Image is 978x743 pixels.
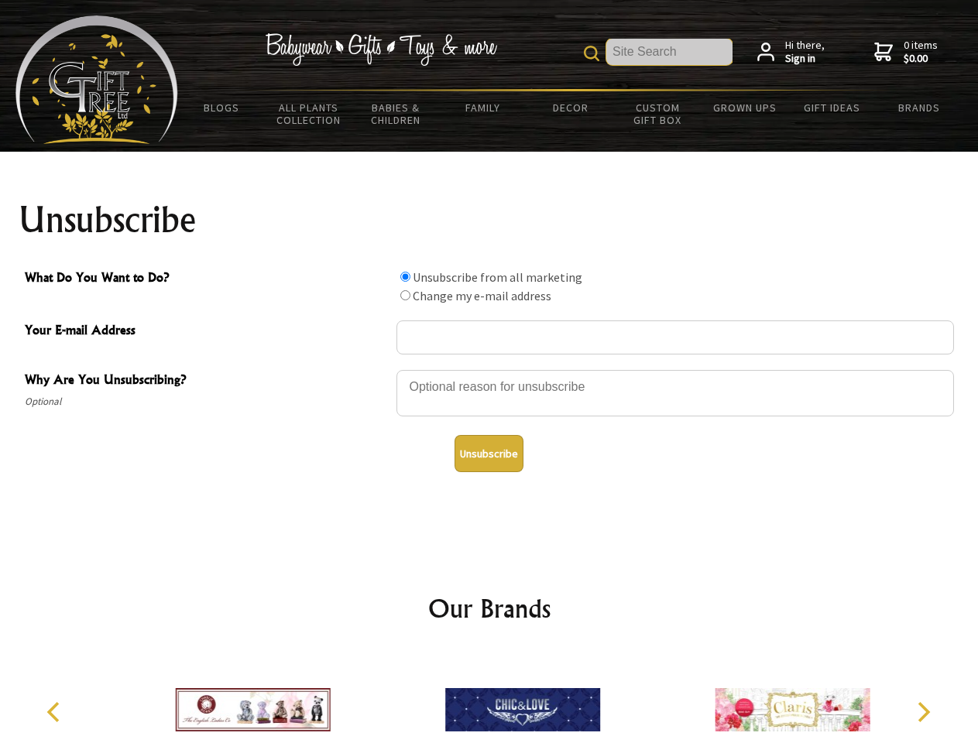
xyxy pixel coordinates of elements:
strong: $0.00 [904,52,938,66]
span: Why Are You Unsubscribing? [25,370,389,392]
strong: Sign in [785,52,825,66]
label: Change my e-mail address [413,288,551,303]
img: Babywear - Gifts - Toys & more [265,33,497,66]
img: Babyware - Gifts - Toys and more... [15,15,178,144]
textarea: Why Are You Unsubscribing? [396,370,954,416]
a: Babies & Children [352,91,440,136]
a: Gift Ideas [788,91,876,124]
input: Your E-mail Address [396,320,954,354]
label: Unsubscribe from all marketing [413,269,582,285]
span: 0 items [904,38,938,66]
button: Unsubscribe [455,435,523,472]
img: product search [584,46,599,61]
span: Your E-mail Address [25,320,389,343]
a: BLOGS [178,91,266,124]
input: Site Search [606,39,733,65]
span: Optional [25,392,389,411]
a: Custom Gift Box [614,91,702,136]
input: What Do You Want to Do? [400,272,410,282]
a: Decor [527,91,614,124]
button: Previous [39,695,73,729]
input: What Do You Want to Do? [400,290,410,300]
a: Hi there,Sign in [757,39,825,66]
a: All Plants Collection [266,91,353,136]
h2: Our Brands [31,590,948,627]
span: Hi there, [785,39,825,66]
a: Grown Ups [701,91,788,124]
span: What Do You Want to Do? [25,268,389,290]
button: Next [906,695,940,729]
a: 0 items$0.00 [874,39,938,66]
a: Family [440,91,527,124]
h1: Unsubscribe [19,201,960,238]
a: Brands [876,91,963,124]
